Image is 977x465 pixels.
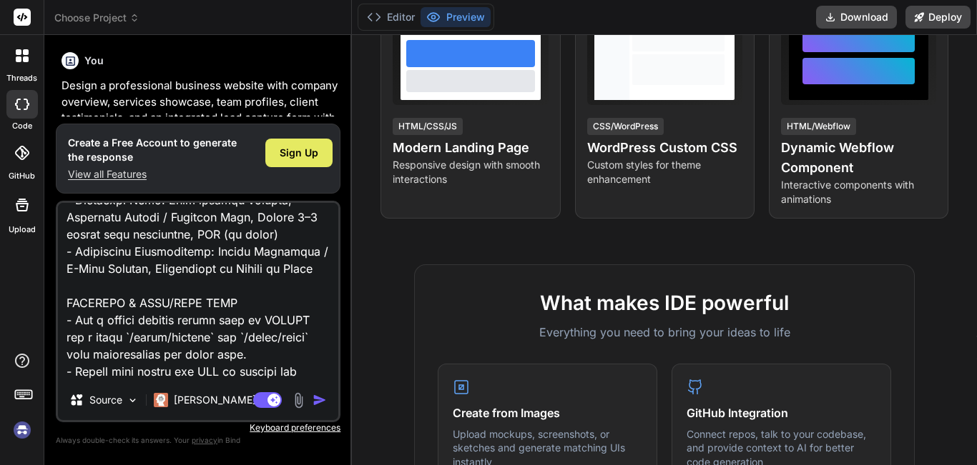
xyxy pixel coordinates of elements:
img: attachment [290,392,307,409]
img: Claude 4 Sonnet [154,393,168,407]
p: View all Features [68,167,237,181]
p: Everything you need to bring your ideas to life [438,324,891,341]
h4: Create from Images [453,404,642,421]
p: Always double-check its answers. Your in Bind [56,434,340,447]
div: HTML/CSS/JS [393,118,463,135]
label: GitHub [9,170,35,182]
h4: Dynamic Webflow Component [781,138,936,178]
span: Choose Project [54,11,139,25]
p: Keyboard preferences [56,422,340,434]
p: Interactive components with animations [781,178,936,206]
label: Upload [9,224,36,236]
div: HTML/Webflow [781,118,856,135]
button: Editor [361,7,421,27]
button: Preview [421,7,491,27]
img: icon [313,393,327,407]
img: signin [10,418,34,442]
span: privacy [192,436,217,444]
label: threads [6,72,37,84]
p: Design a professional business website with company overview, services showcase, team profiles, c... [62,78,338,142]
h4: GitHub Integration [687,404,876,421]
button: Deploy [905,6,971,29]
p: Source [89,393,122,407]
p: Responsive design with smooth interactions [393,158,548,186]
img: Pick Models [127,394,139,406]
h4: Modern Landing Page [393,138,548,158]
div: CSS/WordPress [587,118,664,135]
h6: You [84,54,104,68]
label: code [12,120,32,132]
p: [PERSON_NAME] 4 S.. [174,393,280,407]
h1: Create a Free Account to generate the response [68,136,237,164]
h2: What makes IDE powerful [438,288,891,318]
h4: WordPress Custom CSS [587,138,742,158]
textarea: Loremi d sita CONS-adipi elitsed doeiu `temporin-utlabo` (etdolore) magn ali eni-admin veniamq: `... [58,203,338,380]
button: Download [816,6,897,29]
span: Sign Up [280,146,318,160]
p: Custom styles for theme enhancement [587,158,742,186]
